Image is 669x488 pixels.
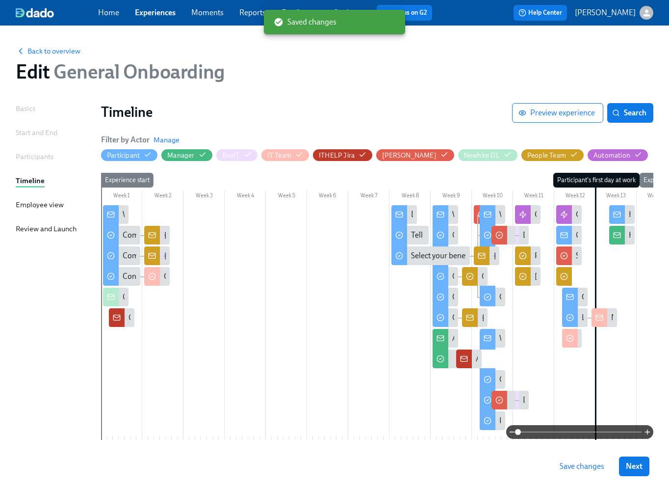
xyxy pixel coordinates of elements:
[553,457,611,476] button: Save changes
[452,209,607,220] div: Welcome to DNAnexus from the People Team!
[433,226,458,244] div: Complete the New [PERSON_NAME] Questionnaire
[556,205,582,224] div: Calendar invites - work email
[225,190,266,203] div: Week 4
[411,250,476,261] div: Select your benefits
[462,308,488,327] div: {{ participant.fullName }}'s I-9 doc(s) uploaded
[480,370,505,389] div: Confirm what you'd like in your email signature
[16,60,225,83] h1: Edit
[553,173,640,188] div: Participant's first day at work
[164,271,446,282] div: Confirm new [PERSON_NAME] {{ participant.fullName }}'s DNAnexus email address
[135,8,176,17] a: Experiences
[16,199,64,210] div: Employee view
[452,230,626,241] div: Complete the New [PERSON_NAME] Questionnaire
[109,308,134,327] div: Onboarding {{ participant.fullName }} {{ participant.startDate | MMM DD YYYY }}
[576,230,630,241] div: One week to go!
[452,292,565,302] div: Complete your background check
[16,46,80,56] span: Back to overview
[239,8,266,17] a: Reports
[452,333,639,344] div: Action required: {{ participant.fullName }}'s onboarding
[535,209,643,220] div: Calendar invites - personal email
[164,230,367,241] div: {{ participant.fullName }}'s background check docs uploaded
[464,151,500,160] div: Hide Newhire DL
[474,246,499,265] div: {{ participant.fullName }}'s benefit preferences submitted
[266,190,307,203] div: Week 5
[503,391,529,409] div: DNAnexus hardware request: new hire {{ participant.fullName }}, start date {{ participant.startDa...
[103,205,129,224] div: Welcome to DNAnexus!
[514,5,567,21] button: Help Center
[520,108,595,118] span: Preview experience
[161,149,212,161] button: Manager
[592,308,617,327] div: New [PERSON_NAME] laptop hasn't arrived: {{ participant.fullName }} (start-date {{ participant.st...
[382,151,437,160] div: Hide Josh
[16,175,45,186] div: Timeline
[103,288,129,306] div: Onboarding Summary: {{ participant.fullName }} {{ participant.startDate | MMM DD YYYY }}
[16,223,77,234] div: Review and Launch
[123,271,301,282] div: Confirm your name for your DNAnexus email address
[123,230,235,241] div: Complete your background check
[144,246,170,265] div: {{ participant.fullName }}'s new [PERSON_NAME] questionnaire uploaded
[472,190,513,203] div: Week 10
[307,190,348,203] div: Week 6
[16,8,98,18] a: dado
[503,226,529,244] div: DNAnexus hardware request: new [PERSON_NAME] {{ participant.fullName }}, start date {{ participan...
[607,103,653,123] button: Search
[129,312,398,323] div: Onboarding {{ participant.fullName }} {{ participant.startDate | MMM DD YYYY }}
[261,149,309,161] button: IT Team
[576,250,662,261] div: Set Google Mail Signature
[142,190,183,203] div: Week 2
[16,127,57,138] div: Start and End
[377,5,432,21] button: Review us on G2
[456,350,482,368] div: Additional access request for new [PERSON_NAME]: {{ participant.fullName }} (start-date {{ partic...
[103,267,140,286] div: Confirm your name for your DNAnexus email address
[348,190,389,203] div: Week 7
[575,7,636,18] p: [PERSON_NAME]
[480,205,505,224] div: Welcome from DNAnexus's IT team
[515,267,540,286] div: [Optional] Provide updated first day info for {{ participant.fullName }}
[98,8,119,17] a: Home
[562,308,588,327] div: Let us know when your laptop arrives
[609,205,635,224] div: How's it going, {{ participant.firstName }}?
[626,461,643,471] span: Next
[619,457,649,476] button: Next
[515,205,540,224] div: Calendar invites - personal email
[103,226,140,244] div: Complete your background check
[191,8,224,17] a: Moments
[593,151,630,160] div: Hide Automation
[101,173,154,188] div: Experience start
[144,267,170,286] div: Confirm new [PERSON_NAME] {{ participant.fullName }}'s DNAnexus email address
[433,288,458,306] div: Complete your background check
[167,151,194,160] div: Hide Manager
[512,103,603,123] button: Preview experience
[154,135,180,145] span: Manage
[595,190,637,203] div: Week 13
[433,308,458,327] div: Get started with your I-9 verification
[480,329,505,348] div: Welcome from DNAnexus's IT team
[562,288,588,306] div: Getting ready for your first day at DNAnexus
[183,190,225,203] div: Week 3
[16,8,54,18] img: dado
[101,149,157,161] button: Participant
[575,6,653,20] button: [PERSON_NAME]
[554,190,595,203] div: Week 12
[518,8,562,18] span: Help Center
[480,288,505,306] div: Confirm what you'd like in your email signature
[389,190,431,203] div: Week 8
[521,149,584,161] button: People Team
[499,292,657,302] div: Confirm what you'd like in your email signature
[123,250,297,261] div: Complete the New [PERSON_NAME] Questionnaire
[499,333,618,344] div: Welcome from DNAnexus's IT team
[101,135,150,145] h6: Filter by Actor
[376,149,454,161] button: [PERSON_NAME]
[480,411,505,430] div: IT Onboarding Session
[319,151,355,160] div: Hide ITHELP Jira
[107,151,140,160] div: Hide Participant
[609,226,635,244] div: How's {{ participant.firstName }}'s onboarding going?
[164,250,413,261] div: {{ participant.fullName }}'s new [PERSON_NAME] questionnaire uploaded
[274,17,336,27] span: Saved changes
[391,205,417,224] div: DNAnexus Hardware, Benefits and Medical Check
[411,209,577,220] div: DNAnexus Hardware, Benefits and Medical Check
[499,374,657,385] div: Confirm what you'd like in your email signature
[391,246,470,265] div: Select your benefits
[101,190,142,203] div: Week 1
[391,226,429,244] div: Tell us your hardware and phone preferences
